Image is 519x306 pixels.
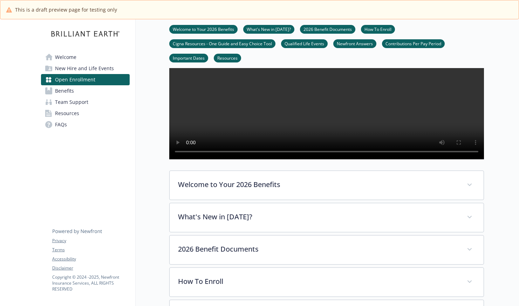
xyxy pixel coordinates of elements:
div: 2026 Benefit Documents [170,235,484,264]
a: Cigna Resources - One Guide and Easy Choice Tool [169,40,275,47]
a: Welcome [41,52,130,63]
a: Disclaimer [52,265,129,271]
p: Welcome to Your 2026 Benefits [178,179,458,190]
p: What's New in [DATE]? [178,212,458,222]
a: Team Support [41,97,130,108]
a: Welcome to Your 2026 Benefits [169,26,238,32]
span: Welcome [55,52,76,63]
a: Open Enrollment [41,74,130,85]
a: Contributions Per Pay Period [382,40,445,47]
div: What's New in [DATE]? [170,203,484,232]
a: Newfront Answers [333,40,376,47]
span: FAQs [55,119,67,130]
a: Benefits [41,85,130,97]
a: 2026 Benefit Documents [300,26,355,32]
a: Qualified Life Events [281,40,328,47]
p: 2026 Benefit Documents [178,244,458,254]
a: Terms [52,247,129,253]
span: Team Support [55,97,88,108]
p: How To Enroll [178,276,458,287]
a: What's New in [DATE]? [243,26,294,32]
a: Resources [214,54,241,61]
p: Copyright © 2024 - 2025 , Newfront Insurance Services, ALL RIGHTS RESERVED [52,274,129,292]
span: This is a draft preview page for testing only [15,6,117,13]
a: Resources [41,108,130,119]
a: FAQs [41,119,130,130]
span: Benefits [55,85,74,97]
a: Privacy [52,238,129,244]
a: Important Dates [169,54,208,61]
a: Accessibility [52,256,129,262]
div: How To Enroll [170,268,484,297]
span: New Hire and Life Events [55,63,114,74]
span: Open Enrollment [55,74,95,85]
a: New Hire and Life Events [41,63,130,74]
a: How To Enroll [361,26,395,32]
div: Welcome to Your 2026 Benefits [170,171,484,200]
span: Resources [55,108,79,119]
